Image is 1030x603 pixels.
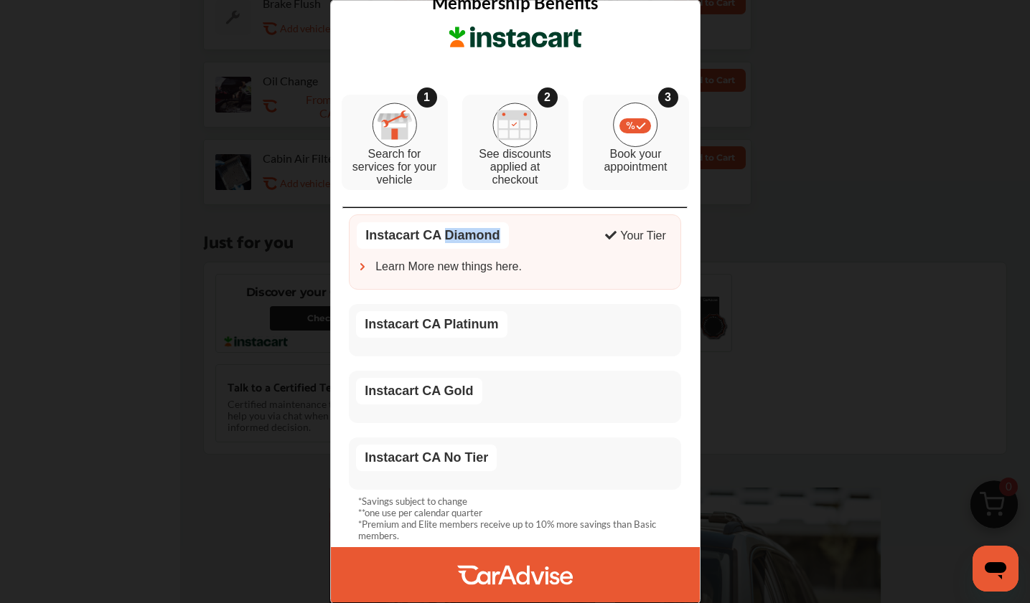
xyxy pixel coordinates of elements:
img: instacart_new_logo.2b80f2bd.svg [447,27,584,49]
div: Instacart CA No Tier [356,445,497,472]
div: Instacart CA Platinum [356,312,507,338]
iframe: Button to launch messaging window [973,546,1019,592]
p: See discounts applied at checkout [469,148,561,187]
img: step_1.19e0b7d1.svg [372,103,417,148]
div: 3 [658,88,678,108]
p: *Premium and Elite members receive up to 10% more savings than Basic members. [358,519,672,542]
div: 1 [417,88,437,108]
p: **one use per calendar quarter [358,508,482,519]
div: Instacart CA Gold [356,379,482,405]
div: Instacart CA Diamond [357,223,508,250]
div: 2 [538,88,558,108]
p: *Savings subject to change [358,496,467,508]
img: step_2.918256d4.svg [492,103,538,148]
div: Your Tier [620,230,665,243]
img: ca-chevron-right.3d01df95.svg [357,262,368,273]
span: Learn More new things here. [375,261,522,274]
p: Search for services for your vehicle [349,148,441,187]
img: step_3.09f6a156.svg [613,103,658,148]
p: Book your appointment [590,148,682,174]
img: CarAdvise-LogoWhite.9d073ab3.svg [457,548,573,603]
